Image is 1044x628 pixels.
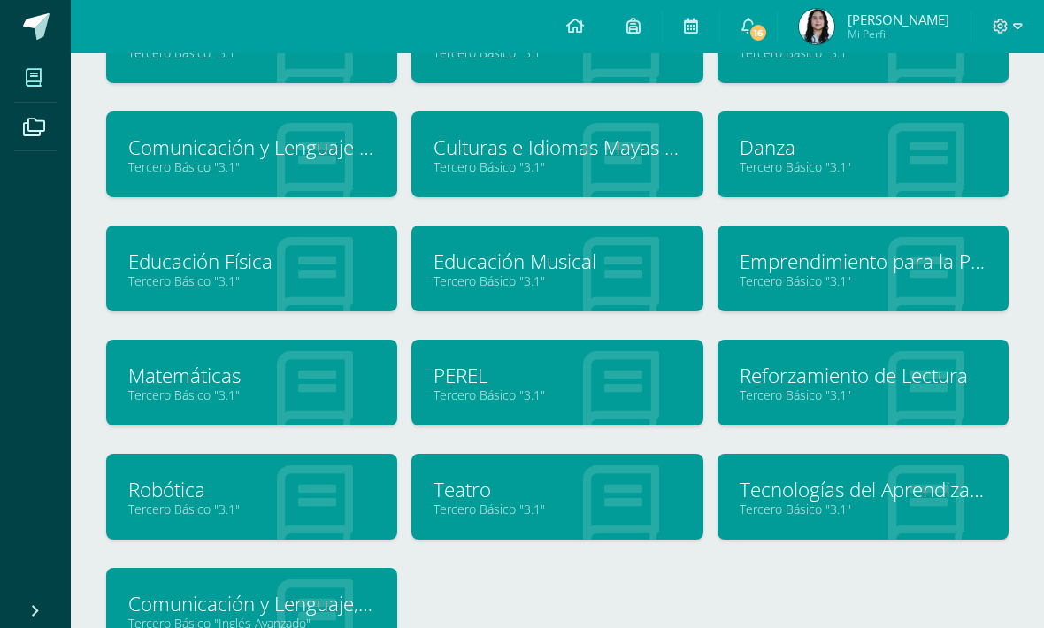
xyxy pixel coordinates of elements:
a: Tercero Básico "3.1" [434,158,680,175]
a: Tecnologías del Aprendizaje y la Comunicación [740,476,986,503]
a: Tercero Básico "3.1" [740,387,986,403]
a: Tercero Básico "3.1" [128,387,375,403]
a: Tercero Básico "3.1" [128,158,375,175]
a: Tercero Básico "3.1" [128,272,375,289]
span: Mi Perfil [848,27,949,42]
a: Educación Física [128,248,375,275]
a: Danza [740,134,986,161]
a: Matemáticas [128,362,375,389]
a: Reforzamiento de Lectura [740,362,986,389]
a: Tercero Básico "3.1" [434,501,680,517]
a: Tercero Básico "3.1" [434,272,680,289]
a: Comunicación y Lenguaje Idioma Español [128,134,375,161]
a: Tercero Básico "3.1" [740,501,986,517]
span: [PERSON_NAME] [848,11,949,28]
a: Comunicación y Lenguaje, Idioma Extranjero [128,590,375,617]
a: Tercero Básico "3.1" [740,272,986,289]
a: Emprendimiento para la Productividad [740,248,986,275]
a: Tercero Básico "3.1" [128,501,375,517]
a: Teatro [434,476,680,503]
a: PEREL [434,362,680,389]
a: Culturas e Idiomas Mayas Garífuna o Xinca [434,134,680,161]
a: Tercero Básico "3.1" [434,387,680,403]
a: Educación Musical [434,248,680,275]
a: Robótica [128,476,375,503]
img: d5f7087b1a99fc4b7b4ed278b75165c0.png [799,9,834,44]
a: Tercero Básico "3.1" [740,158,986,175]
span: 16 [748,23,768,42]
